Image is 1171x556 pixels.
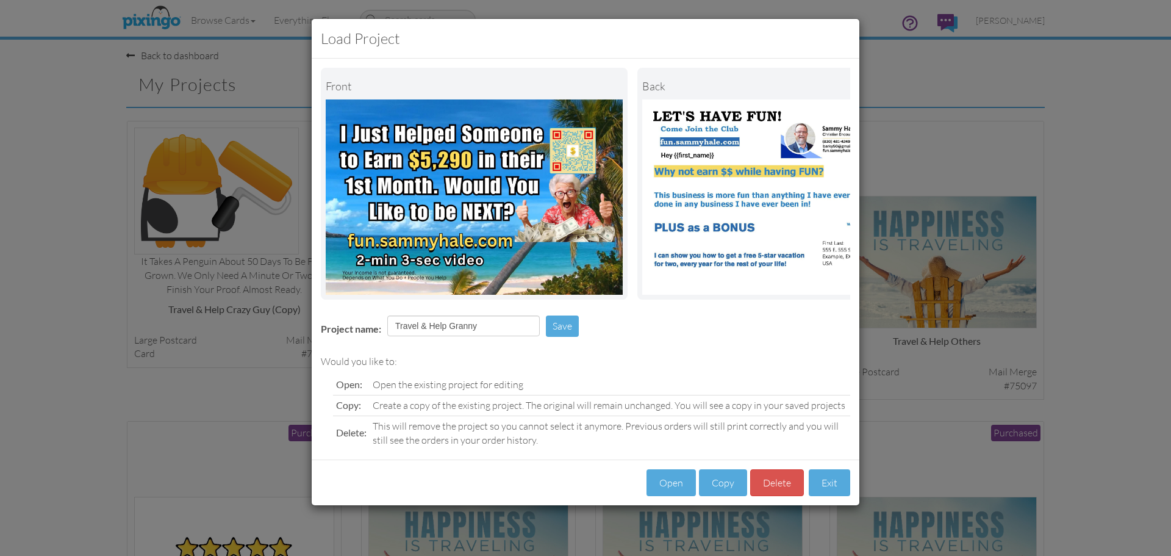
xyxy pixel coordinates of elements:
[642,99,939,295] img: Portrait Image
[546,316,579,337] button: Save
[370,416,850,450] td: This will remove the project so you cannot select it anymore. Previous orders will still print co...
[321,322,381,336] label: Project name:
[699,469,747,497] button: Copy
[326,73,623,99] div: Front
[336,399,361,411] span: Copy:
[370,395,850,416] td: Create a copy of the existing project. The original will remain unchanged. You will see a copy in...
[370,375,850,395] td: Open the existing project for editing
[336,378,362,390] span: Open:
[750,469,804,497] button: Delete
[321,355,850,369] div: Would you like to:
[336,427,367,438] span: Delete:
[387,316,540,336] input: Enter project name
[642,73,939,99] div: back
[326,99,623,295] img: Landscape Image
[321,28,850,49] h3: Load Project
[646,469,696,497] button: Open
[809,469,850,497] button: Exit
